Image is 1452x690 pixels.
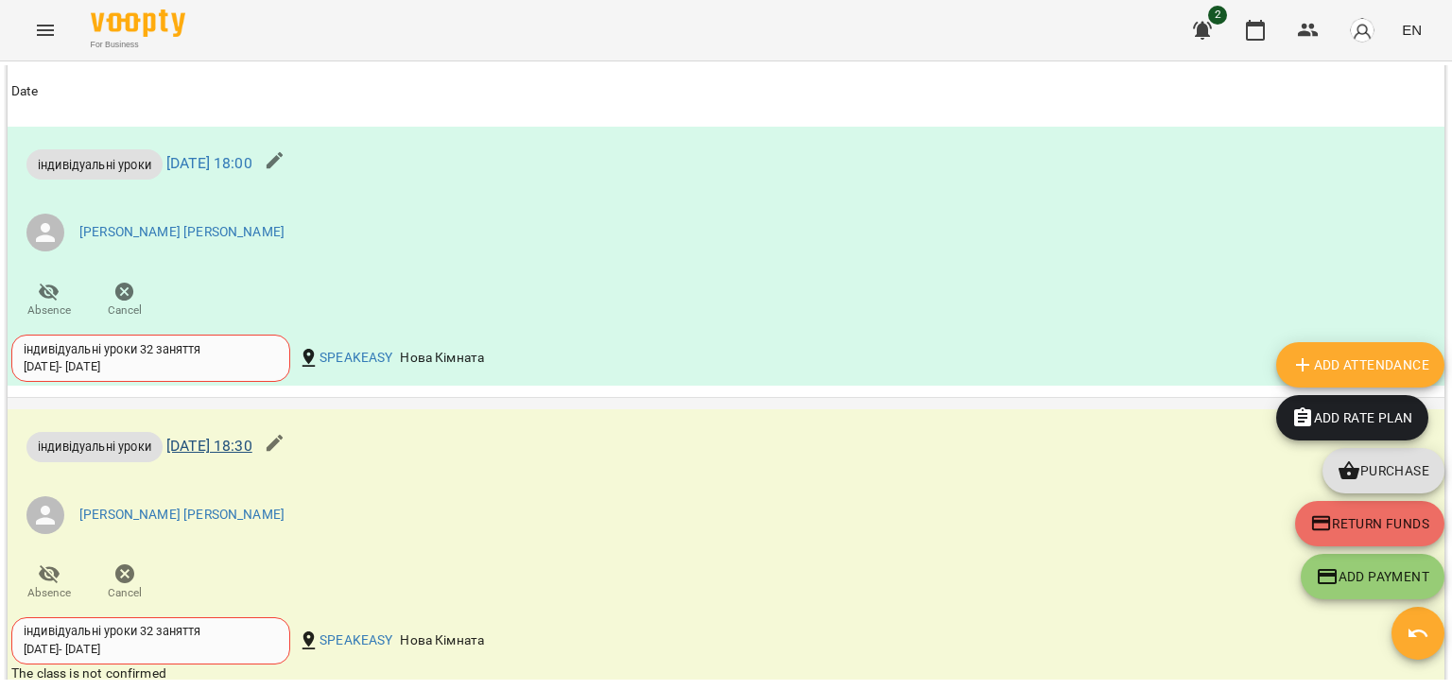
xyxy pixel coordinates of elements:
[396,345,488,371] div: Нова Кімната
[1291,406,1413,429] span: Add Rate plan
[1291,354,1429,376] span: Add Attendance
[1276,342,1444,388] button: Add Attendance
[1322,448,1444,493] button: Purchase
[27,302,71,319] span: Absence
[11,80,39,103] div: Sort
[91,9,185,37] img: Voopty Logo
[320,631,392,650] a: SPEAKEASY
[87,274,163,327] button: Cancel
[87,557,163,610] button: Cancel
[166,437,252,455] a: [DATE] 18:30
[11,557,87,610] button: Absence
[108,585,142,601] span: Cancel
[1301,554,1444,599] button: Add Payment
[91,39,185,51] span: For Business
[1310,512,1429,535] span: Return funds
[1402,20,1422,40] span: EN
[24,641,100,658] div: [DATE] - [DATE]
[26,438,163,456] span: індивідуальні уроки
[1338,459,1429,482] span: Purchase
[108,302,142,319] span: Cancel
[11,80,1441,103] span: Date
[11,617,290,664] div: індивідуальні уроки 32 заняття[DATE]- [DATE]
[1316,565,1429,588] span: Add Payment
[11,274,87,327] button: Absence
[320,349,392,368] a: SPEAKEASY
[1394,12,1429,47] button: EN
[11,335,290,382] div: індивідуальні уроки 32 заняття[DATE]- [DATE]
[11,80,39,103] div: Date
[396,628,488,654] div: Нова Кімната
[27,585,71,601] span: Absence
[11,664,961,683] div: The class is not confirmed
[79,506,285,525] a: [PERSON_NAME] [PERSON_NAME]
[24,623,278,640] div: індивідуальні уроки 32 заняття
[166,154,252,172] a: [DATE] 18:00
[79,223,285,242] a: [PERSON_NAME] [PERSON_NAME]
[24,341,278,358] div: індивідуальні уроки 32 заняття
[1276,395,1428,440] button: Add Rate plan
[24,358,100,375] div: [DATE] - [DATE]
[26,156,163,174] span: індивідуальні уроки
[23,8,68,53] button: Menu
[1208,6,1227,25] span: 2
[1349,17,1375,43] img: avatar_s.png
[1295,501,1444,546] button: Return funds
